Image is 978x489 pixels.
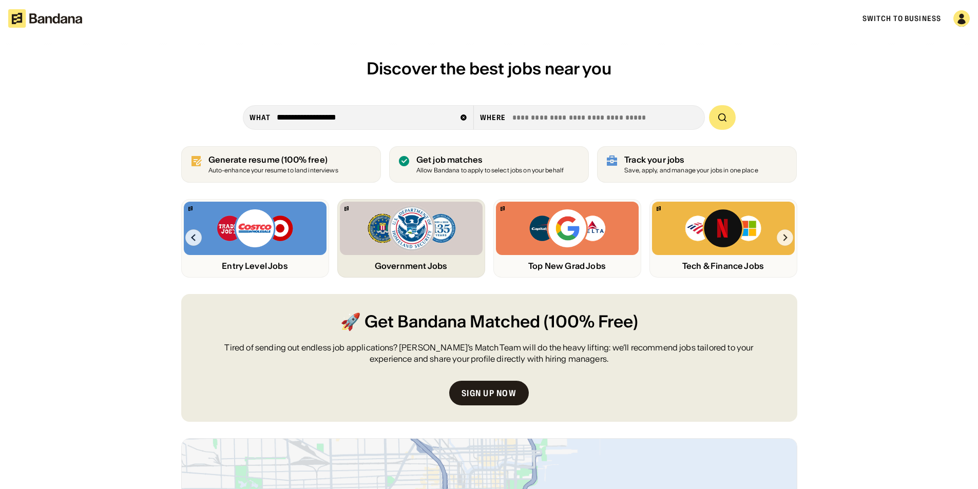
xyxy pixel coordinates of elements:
div: Track your jobs [624,155,758,165]
img: Bank of America, Netflix, Microsoft logos [684,208,762,249]
a: Bandana logoBank of America, Netflix, Microsoft logosTech & Finance Jobs [649,199,797,278]
img: FBI, DHS, MWRD logos [366,205,455,252]
a: Switch to Business [862,14,941,23]
img: Bandana logotype [8,9,82,28]
a: Bandana logoFBI, DHS, MWRD logosGovernment Jobs [337,199,485,278]
a: Generate resume (100% free)Auto-enhance your resume to land interviews [181,146,381,183]
a: Bandana logoTrader Joe’s, Costco, Target logosEntry Level Jobs [181,199,329,278]
img: Bandana logo [501,206,505,211]
span: (100% free) [281,154,328,165]
img: Trader Joe’s, Costco, Target logos [216,208,294,249]
a: Track your jobs Save, apply, and manage your jobs in one place [597,146,797,183]
img: Bandana logo [344,206,349,211]
img: Right Arrow [777,229,793,246]
div: Tech & Finance Jobs [652,261,795,271]
span: 🚀 Get Bandana Matched [340,310,540,334]
div: Allow Bandana to apply to select jobs on your behalf [416,167,564,174]
div: Auto-enhance your resume to land interviews [208,167,338,174]
div: Where [480,113,506,122]
a: Sign up now [449,381,529,405]
div: Entry Level Jobs [184,261,327,271]
div: Sign up now [462,389,516,397]
div: Tired of sending out endless job applications? [PERSON_NAME]’s Match Team will do the heavy lifti... [206,342,773,365]
a: Bandana logoCapital One, Google, Delta logosTop New Grad Jobs [493,199,641,278]
div: Get job matches [416,155,564,165]
div: Government Jobs [340,261,483,271]
span: Discover the best jobs near you [367,58,611,79]
a: Get job matches Allow Bandana to apply to select jobs on your behalf [389,146,589,183]
div: Save, apply, and manage your jobs in one place [624,167,758,174]
div: Generate resume [208,155,338,165]
div: Top New Grad Jobs [496,261,639,271]
span: (100% Free) [544,310,638,334]
div: what [250,113,271,122]
img: Left Arrow [185,229,202,246]
img: Bandana logo [188,206,193,211]
img: Bandana logo [657,206,661,211]
img: Capital One, Google, Delta logos [528,208,606,249]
